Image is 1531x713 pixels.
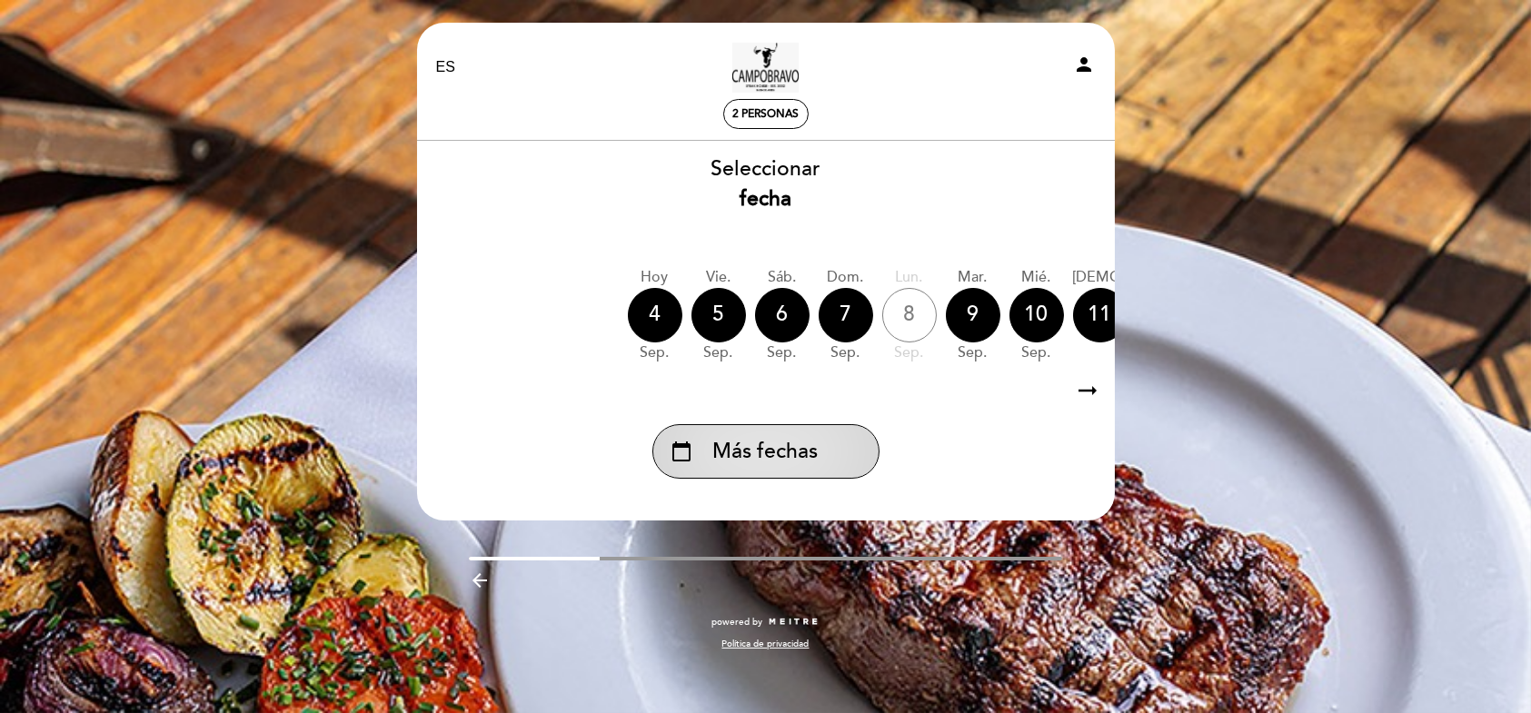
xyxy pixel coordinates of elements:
div: sep. [882,342,937,363]
div: Seleccionar [416,154,1116,214]
div: Hoy [628,267,682,288]
div: 7 [819,288,873,342]
div: 8 [882,288,937,342]
b: fecha [740,186,791,212]
div: dom. [819,267,873,288]
div: sep. [755,342,810,363]
div: sep. [628,342,682,363]
div: sep. [691,342,746,363]
div: sep. [1009,342,1064,363]
span: 2 personas [732,107,799,121]
a: powered by [712,616,820,629]
i: person [1074,54,1096,75]
div: vie. [691,267,746,288]
i: arrow_right_alt [1075,371,1102,411]
div: sáb. [755,267,810,288]
span: powered by [712,616,763,629]
div: 5 [691,288,746,342]
div: 11 [1073,288,1128,342]
i: calendar_today [671,436,693,467]
a: Campobravo - caballito [652,43,880,93]
div: 6 [755,288,810,342]
a: Política de privacidad [721,638,809,650]
span: Más fechas [713,437,819,467]
img: MEITRE [768,618,820,627]
div: 4 [628,288,682,342]
div: sep. [946,342,1000,363]
div: 10 [1009,288,1064,342]
div: lun. [882,267,937,288]
div: [DEMOGRAPHIC_DATA]. [1073,267,1237,288]
div: sep. [819,342,873,363]
div: mié. [1009,267,1064,288]
div: sep. [1073,342,1237,363]
div: 9 [946,288,1000,342]
div: mar. [946,267,1000,288]
i: arrow_backward [469,569,491,591]
button: person [1074,54,1096,82]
